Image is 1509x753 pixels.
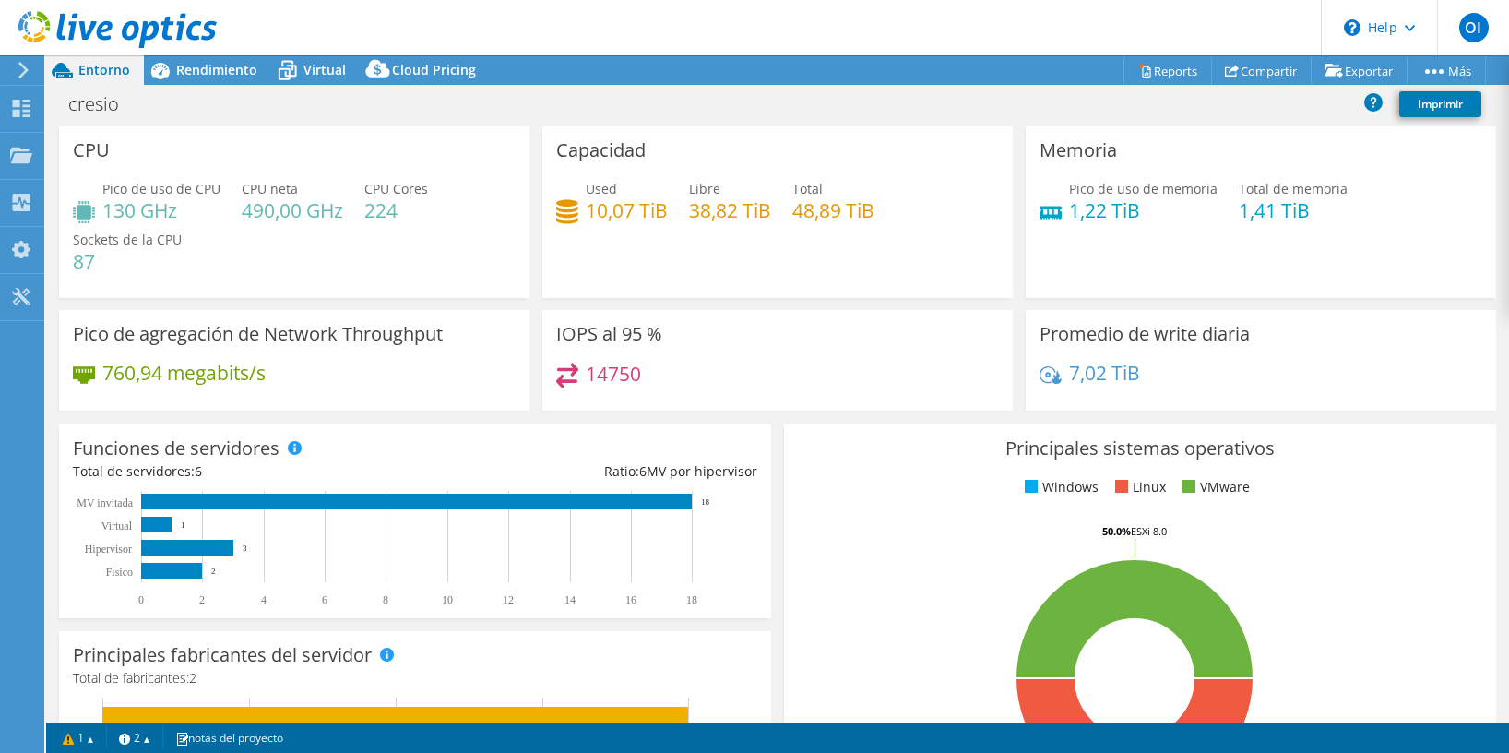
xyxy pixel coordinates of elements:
h4: 760,94 megabits/s [102,363,266,383]
h4: 224 [364,200,428,221]
a: Compartir [1211,56,1312,85]
span: OI [1459,13,1489,42]
a: Exportar [1311,56,1408,85]
h4: 490,00 GHz [242,200,343,221]
text: 8 [383,593,388,606]
span: Pico de uso de CPU [102,180,220,197]
span: Total [792,180,823,197]
h3: Funciones de servidores [73,438,279,459]
text: 18 [701,497,710,507]
text: 10 [442,593,453,606]
h4: 14750 [586,364,641,384]
text: Virtual [101,520,133,532]
span: 6 [639,462,647,480]
li: Windows [1020,477,1099,497]
text: 2 [211,567,216,576]
span: Virtual [303,61,346,78]
svg: \n [1344,19,1360,36]
a: Imprimir [1399,91,1481,117]
h3: CPU [73,140,110,161]
text: 14 [564,593,576,606]
h4: 7,02 TiB [1069,363,1140,383]
text: 12 [503,593,514,606]
h4: 48,89 TiB [792,200,874,221]
div: Total de servidores: [73,461,415,482]
span: Rendimiento [176,61,257,78]
h4: Total de fabricantes: [73,668,757,688]
li: VMware [1178,477,1250,497]
h3: Principales fabricantes del servidor [73,645,372,665]
h4: 38,82 TiB [689,200,771,221]
a: 2 [106,726,163,749]
text: 0 [138,593,144,606]
a: notas del proyecto [162,726,296,749]
h4: 1,41 TiB [1239,200,1348,221]
h3: IOPS al 95 % [556,324,662,344]
text: 18 [686,593,697,606]
text: 1 [181,520,185,530]
h3: Pico de agregación de Network Throughput [73,324,443,344]
a: 1 [50,726,107,749]
h3: Principales sistemas operativos [798,438,1482,459]
span: Cloud Pricing [392,61,476,78]
h3: Promedio de write diaria [1040,324,1250,344]
span: 2 [189,669,196,687]
span: Libre [689,180,720,197]
h3: Memoria [1040,140,1117,161]
text: Hipervisor [85,543,132,556]
h3: Capacidad [556,140,646,161]
span: CPU neta [242,180,298,197]
text: 3 [243,544,247,553]
span: CPU Cores [364,180,428,197]
tspan: Físico [106,566,133,579]
span: Sockets de la CPU [73,231,182,248]
span: Entorno [78,61,130,78]
tspan: ESXi 8.0 [1131,524,1167,538]
h4: 130 GHz [102,200,220,221]
span: 6 [195,462,202,480]
span: Used [586,180,617,197]
span: Total de memoria [1239,180,1348,197]
span: Pico de uso de memoria [1069,180,1218,197]
div: Ratio: MV por hipervisor [415,461,757,482]
text: 16 [625,593,636,606]
li: Linux [1111,477,1166,497]
text: MV invitada [77,496,133,509]
h1: cresio [60,94,148,114]
tspan: 50.0% [1102,524,1131,538]
h4: 87 [73,251,182,271]
a: Más [1407,56,1486,85]
text: 2 [199,593,205,606]
text: 6 [322,593,327,606]
text: 4 [261,593,267,606]
h4: 1,22 TiB [1069,200,1218,221]
h4: 10,07 TiB [586,200,668,221]
a: Reports [1123,56,1212,85]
